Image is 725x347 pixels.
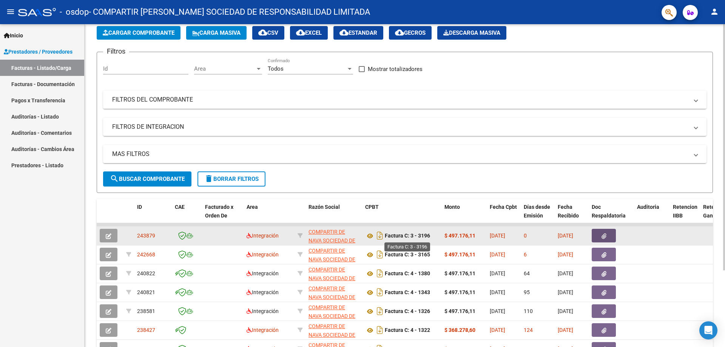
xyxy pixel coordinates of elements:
[437,26,506,40] app-download-masive: Descarga masiva de comprobantes (adjuntos)
[309,229,355,261] span: COMPARTIR DE NAVA SOCIEDAD DE RESPONSABILIDAD LIMITADA
[524,308,533,314] span: 110
[375,286,385,298] i: Descargar documento
[558,251,573,258] span: [DATE]
[395,28,404,37] mat-icon: cloud_download
[487,199,521,232] datatable-header-cell: Fecha Cpbt
[589,199,634,232] datatable-header-cell: Doc Respaldatoria
[247,233,279,239] span: Integración
[103,118,706,136] mat-expansion-panel-header: FILTROS DE INTEGRACION
[444,251,475,258] strong: $ 497.176,11
[103,145,706,163] mat-expansion-panel-header: MAS FILTROS
[444,270,475,276] strong: $ 497.176,11
[339,29,377,36] span: Estandar
[309,303,359,319] div: 30714286095
[247,308,279,314] span: Integración
[97,26,180,40] button: Cargar Comprobante
[521,199,555,232] datatable-header-cell: Días desde Emisión
[524,251,527,258] span: 6
[186,26,247,40] button: Carga Masiva
[103,46,129,57] h3: Filtros
[385,290,430,296] strong: Factura C: 4 - 1343
[444,204,460,210] span: Monto
[4,31,23,40] span: Inicio
[555,199,589,232] datatable-header-cell: Fecha Recibido
[365,204,379,210] span: CPBT
[395,29,426,36] span: Gecros
[268,65,284,72] span: Todos
[558,289,573,295] span: [DATE]
[444,327,475,333] strong: $ 368.278,60
[524,233,527,239] span: 0
[258,28,267,37] mat-icon: cloud_download
[441,199,487,232] datatable-header-cell: Monto
[309,284,359,300] div: 30714286095
[368,65,423,74] span: Mostrar totalizadores
[309,285,355,317] span: COMPARTIR DE NAVA SOCIEDAD DE RESPONSABILIDAD LIMITADA
[137,233,155,239] span: 243879
[444,233,475,239] strong: $ 497.176,11
[197,171,265,187] button: Borrar Filtros
[89,4,370,20] span: - COMPARTIR [PERSON_NAME] SOCIEDAD DE RESPONSABILIDAD LIMITADA
[247,289,279,295] span: Integración
[444,308,475,314] strong: $ 497.176,11
[309,265,359,281] div: 30714286095
[490,204,517,210] span: Fecha Cpbt
[137,204,142,210] span: ID
[524,270,530,276] span: 64
[339,28,349,37] mat-icon: cloud_download
[558,308,573,314] span: [DATE]
[490,270,505,276] span: [DATE]
[309,228,359,244] div: 30714286095
[290,26,328,40] button: EXCEL
[490,251,505,258] span: [DATE]
[524,289,530,295] span: 95
[490,308,505,314] span: [DATE]
[558,270,573,276] span: [DATE]
[558,327,573,333] span: [DATE]
[385,252,430,258] strong: Factura C: 3 - 3165
[385,327,430,333] strong: Factura C: 4 - 1322
[309,322,359,338] div: 30714286095
[558,233,573,239] span: [DATE]
[137,327,155,333] span: 238427
[558,204,579,219] span: Fecha Recibido
[110,176,185,182] span: Buscar Comprobante
[172,199,202,232] datatable-header-cell: CAE
[309,204,340,210] span: Razón Social
[710,7,719,16] mat-icon: person
[60,4,89,20] span: - osdop
[247,204,258,210] span: Area
[110,174,119,183] mat-icon: search
[437,26,506,40] button: Descarga Masiva
[362,199,441,232] datatable-header-cell: CPBT
[205,204,233,219] span: Facturado x Orden De
[296,29,322,36] span: EXCEL
[112,96,688,104] mat-panel-title: FILTROS DEL COMPROBANTE
[670,199,700,232] datatable-header-cell: Retencion IIBB
[524,327,533,333] span: 124
[296,28,305,37] mat-icon: cloud_download
[634,199,670,232] datatable-header-cell: Auditoria
[592,204,626,219] span: Doc Respaldatoria
[6,7,15,16] mat-icon: menu
[490,327,505,333] span: [DATE]
[309,267,355,298] span: COMPARTIR DE NAVA SOCIEDAD DE RESPONSABILIDAD LIMITADA
[137,308,155,314] span: 238581
[637,204,659,210] span: Auditoria
[112,150,688,158] mat-panel-title: MAS FILTROS
[194,65,255,72] span: Area
[490,233,505,239] span: [DATE]
[309,304,355,336] span: COMPARTIR DE NAVA SOCIEDAD DE RESPONSABILIDAD LIMITADA
[389,26,432,40] button: Gecros
[137,270,155,276] span: 240822
[202,199,244,232] datatable-header-cell: Facturado x Orden De
[333,26,383,40] button: Estandar
[309,247,359,262] div: 30714286095
[244,199,295,232] datatable-header-cell: Area
[252,26,284,40] button: CSV
[112,123,688,131] mat-panel-title: FILTROS DE INTEGRACION
[524,204,550,219] span: Días desde Emisión
[192,29,241,36] span: Carga Masiva
[204,176,259,182] span: Borrar Filtros
[247,327,279,333] span: Integración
